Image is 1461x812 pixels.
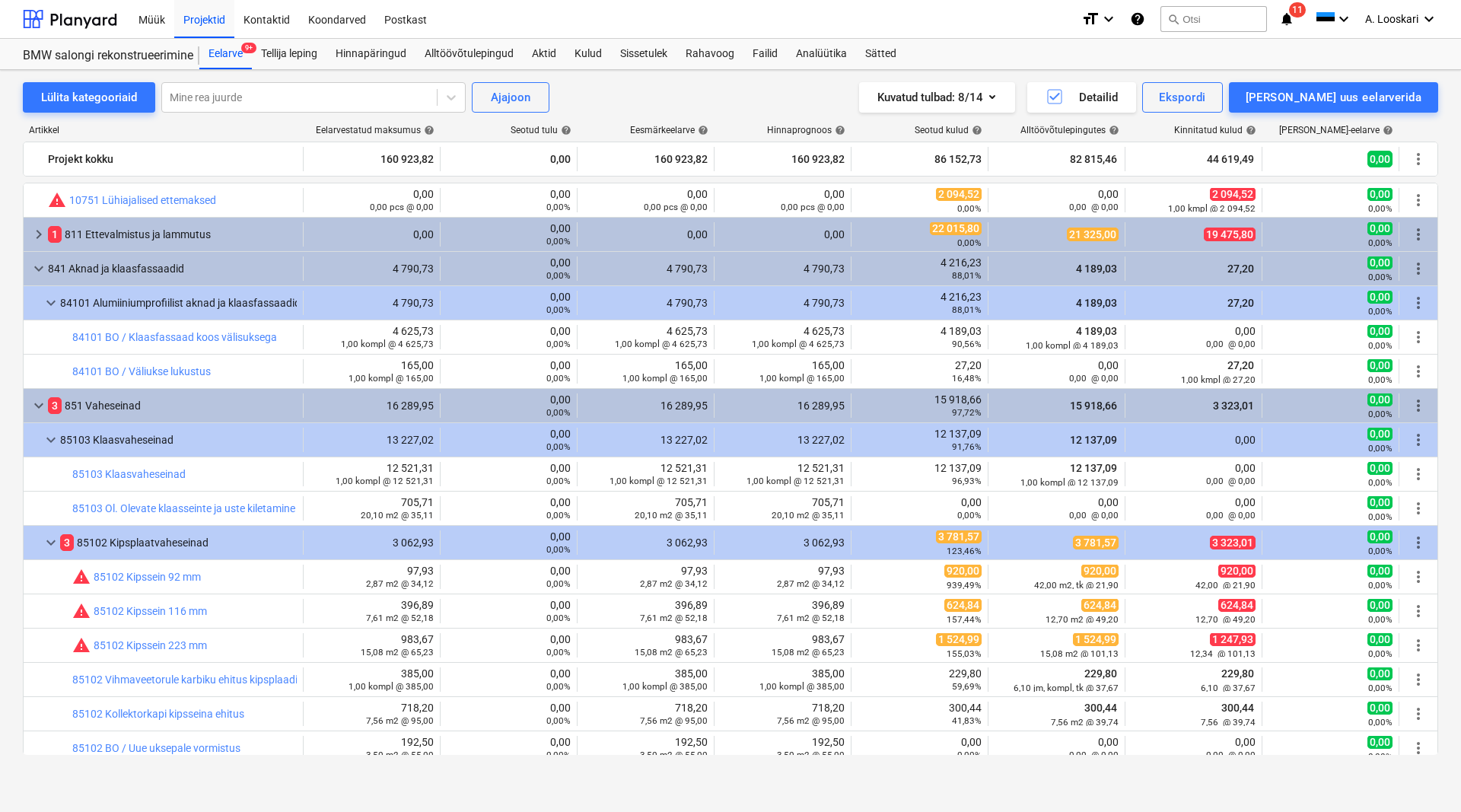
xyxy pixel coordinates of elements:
[1420,10,1438,28] i: keyboard_arrow_down
[952,441,982,452] small: 91,76%
[1367,187,1393,201] span: 0,00
[472,82,549,113] button: Ajajoon
[558,125,571,135] span: help
[1226,297,1256,309] span: 27,20
[1368,580,1393,591] small: 0,00%
[1027,82,1136,113] button: Detailid
[48,393,297,418] div: 851 Vaheseinad
[1409,362,1428,381] span: Rohkem tegevusi
[721,188,845,212] div: 0,00
[1367,530,1393,543] span: 0,00
[1368,511,1393,522] small: 0,00%
[936,187,982,201] span: 2 094,52
[1211,400,1256,412] span: 3 323,01
[42,533,60,552] span: keyboard_arrow_down
[1226,359,1256,371] span: 27,20
[930,221,982,235] span: 22 015,80
[957,510,982,521] small: 0,00%
[969,125,982,135] span: help
[447,393,571,418] div: 0,00
[310,297,434,309] div: 4 790,73
[310,537,434,549] div: 3 062,93
[1367,324,1393,338] span: 0,00
[1409,260,1428,278] span: Rohkem tegevusi
[1409,396,1428,415] span: Rohkem tegevusi
[1046,614,1119,625] small: 12,70 m2 @ 49,20
[94,571,201,583] a: 85102 Kipssein 92 mm
[48,226,62,243] span: 1
[1409,150,1428,168] span: Rohkem tegevusi
[752,339,845,349] small: 1,00 kompl @ 4 625,73
[611,39,676,69] div: Sissetulek
[546,613,571,623] small: 0,00%
[1081,598,1119,612] span: 624,84
[1206,476,1256,486] small: 0,00 @ 0,00
[60,428,297,452] div: 85103 Klaasvaheseinad
[23,48,181,64] div: BMW salongi rekonstrueerimine
[1132,434,1256,446] div: 0,00
[1367,256,1393,269] span: 0,00
[721,599,845,623] div: 396,89
[1034,580,1119,591] small: 42,00 m2, tk @ 21,90
[1368,203,1393,214] small: 0,00%
[1026,340,1119,351] small: 1,00 kompl @ 4 189,03
[546,544,571,555] small: 0,00%
[199,39,252,69] a: Eelarve9+
[1142,82,1222,113] button: Ekspordi
[584,434,708,446] div: 13 227,02
[1132,462,1256,486] div: 0,00
[72,708,244,720] a: 85102 Kollektorkapi kipsseina ehitus
[1068,400,1119,412] span: 15 918,66
[366,578,434,589] small: 2,87 m2 @ 34,12
[415,39,523,69] div: Alltöövõtulepingud
[915,125,982,135] div: Seotud kulud
[1046,88,1118,107] div: Detailid
[1335,10,1353,28] i: keyboard_arrow_down
[858,428,982,452] div: 12 137,09
[721,297,845,309] div: 4 790,73
[584,188,708,212] div: 0,00
[721,537,845,549] div: 3 062,93
[1160,6,1267,32] button: Otsi
[1367,461,1393,475] span: 0,00
[858,147,982,171] div: 86 152,73
[310,599,434,623] div: 396,89
[310,263,434,275] div: 4 790,73
[565,39,611,69] a: Kulud
[772,510,845,521] small: 20,10 m2 @ 35,11
[1167,13,1179,25] span: search
[1106,125,1119,135] span: help
[48,222,297,247] div: 811 Ettevalmistus ja lammutus
[1229,82,1438,113] button: [PERSON_NAME] uus eelarverida
[48,147,297,171] div: Projekt kokku
[94,605,207,617] a: 85102 Kipssein 116 mm
[1210,187,1256,201] span: 2 094,52
[349,373,434,384] small: 1,00 kompl @ 165,00
[511,125,571,135] div: Seotud tulu
[676,39,743,69] a: Rahavoog
[787,39,856,69] a: Analüütika
[447,325,571,349] div: 0,00
[952,304,982,315] small: 88,01%
[1074,325,1119,337] span: 4 189,03
[1159,88,1205,107] div: Ekspordi
[447,256,571,281] div: 0,00
[1368,546,1393,556] small: 0,00%
[1100,10,1118,28] i: keyboard_arrow_down
[721,325,845,349] div: 4 625,73
[447,291,571,315] div: 0,00
[30,396,48,415] span: keyboard_arrow_down
[1367,221,1393,235] span: 0,00
[644,202,708,212] small: 0,00 pcs @ 0,00
[1132,496,1256,521] div: 0,00
[447,530,571,555] div: 0,00
[310,462,434,486] div: 12 521,31
[60,291,297,315] div: 84101 Alumiiniumprofiilist aknad ja klaasfassaadid
[584,147,708,171] div: 160 923,82
[1368,443,1393,454] small: 0,00%
[326,39,415,69] a: Hinnapäringud
[947,580,982,591] small: 939,49%
[1279,10,1294,28] i: notifications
